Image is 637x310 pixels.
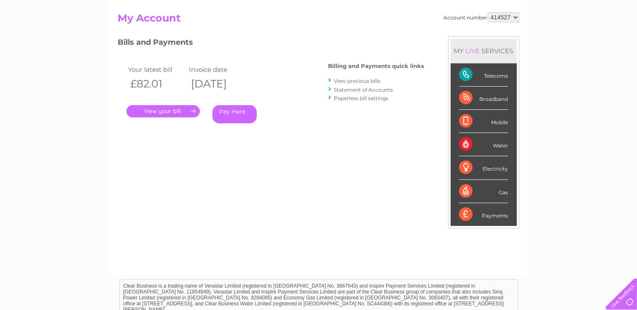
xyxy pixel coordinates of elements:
[510,36,528,42] a: Energy
[118,12,519,28] h2: My Account
[581,36,602,42] a: Contact
[328,63,425,69] h4: Billing and Payments quick links
[187,64,247,75] td: Invoice date
[118,36,425,51] h3: Bills and Payments
[459,180,508,203] div: Gas
[126,105,200,117] a: .
[120,5,518,41] div: Clear Business is a trading name of Verastar Limited (registered in [GEOGRAPHIC_DATA] No. 3667643...
[334,95,389,101] a: Paperless bill settings
[126,64,187,75] td: Your latest bill
[444,12,519,22] div: Account number
[459,203,508,226] div: Payments
[212,105,257,123] a: Pay Here
[459,110,508,133] div: Mobile
[187,75,247,92] th: [DATE]
[22,22,65,48] img: logo.png
[459,156,508,179] div: Electricity
[564,36,576,42] a: Blog
[451,39,517,63] div: MY SERVICES
[459,63,508,87] div: Telecoms
[459,133,508,156] div: Water
[533,36,559,42] a: Telecoms
[126,75,187,92] th: £82.01
[489,36,505,42] a: Water
[459,87,508,110] div: Broadband
[478,4,536,15] a: 0333 014 3131
[609,36,629,42] a: Log out
[464,47,482,55] div: LIVE
[334,87,393,93] a: Statement of Accounts
[334,78,381,84] a: View previous bills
